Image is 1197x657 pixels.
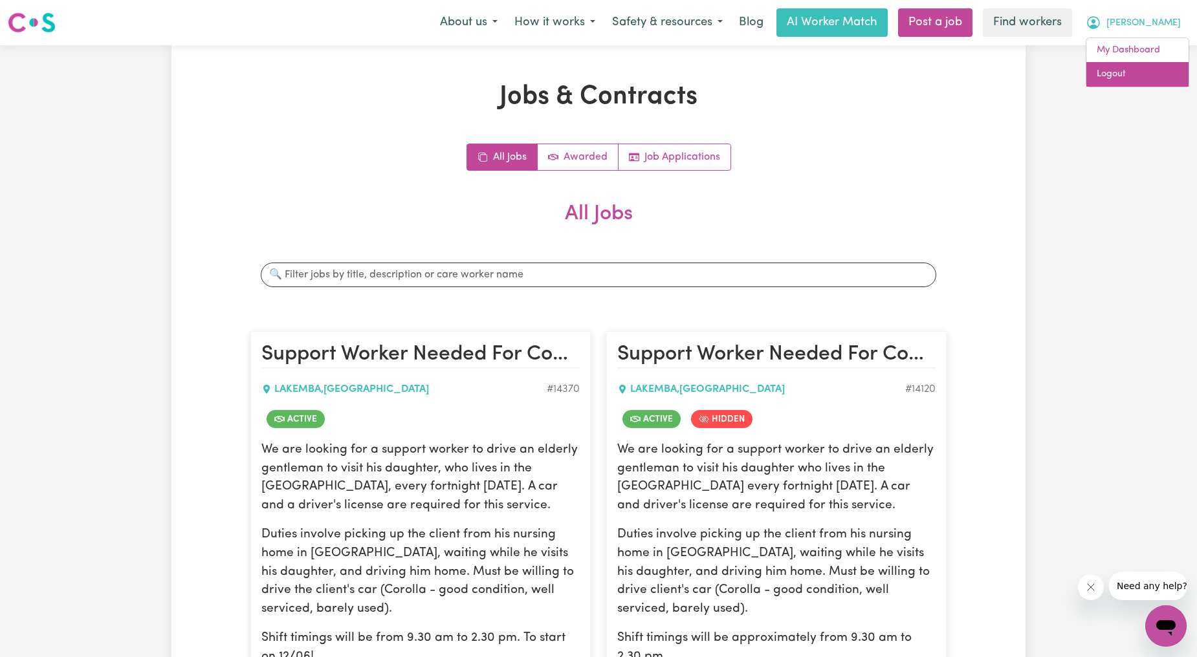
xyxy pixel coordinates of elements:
[8,11,56,34] img: Careseekers logo
[267,410,325,428] span: Job is active
[776,8,888,37] a: AI Worker Match
[261,342,580,368] h2: Support Worker Needed For Community Access Fortnight Thursday In Lakemba, NSW
[731,8,771,37] a: Blog
[250,81,947,113] h1: Jobs & Contracts
[261,526,580,619] p: Duties involve picking up the client from his nursing home in [GEOGRAPHIC_DATA], waiting while he...
[1109,572,1187,600] iframe: Message from company
[547,382,580,397] div: Job ID #14370
[617,342,936,368] h2: Support Worker Needed For Community Access Fortnight Thursday In Lakemba, NSW
[905,382,936,397] div: Job ID #14120
[1106,16,1181,30] span: [PERSON_NAME]
[467,144,538,170] a: All jobs
[898,8,972,37] a: Post a job
[432,9,506,36] button: About us
[691,410,752,428] span: Job is hidden
[8,9,78,19] span: Need any help?
[506,9,604,36] button: How it works
[1086,38,1189,63] a: My Dashboard
[1077,9,1189,36] button: My Account
[261,382,547,397] div: LAKEMBA , [GEOGRAPHIC_DATA]
[261,441,580,515] p: We are looking for a support worker to drive an elderly gentleman to visit his daughter, who live...
[617,382,905,397] div: LAKEMBA , [GEOGRAPHIC_DATA]
[1086,38,1189,87] div: My Account
[261,263,936,287] input: 🔍 Filter jobs by title, description or care worker name
[983,8,1072,37] a: Find workers
[617,526,936,619] p: Duties involve picking up the client from his nursing home in [GEOGRAPHIC_DATA], waiting while he...
[538,144,619,170] a: Active jobs
[604,9,731,36] button: Safety & resources
[1086,62,1189,87] a: Logout
[622,410,681,428] span: Job is active
[250,202,947,247] h2: All Jobs
[619,144,730,170] a: Job applications
[1145,605,1187,647] iframe: Button to launch messaging window
[8,8,56,38] a: Careseekers logo
[617,441,936,515] p: We are looking for a support worker to drive an elderly gentleman to visit his daughter who lives...
[1078,574,1104,600] iframe: Close message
